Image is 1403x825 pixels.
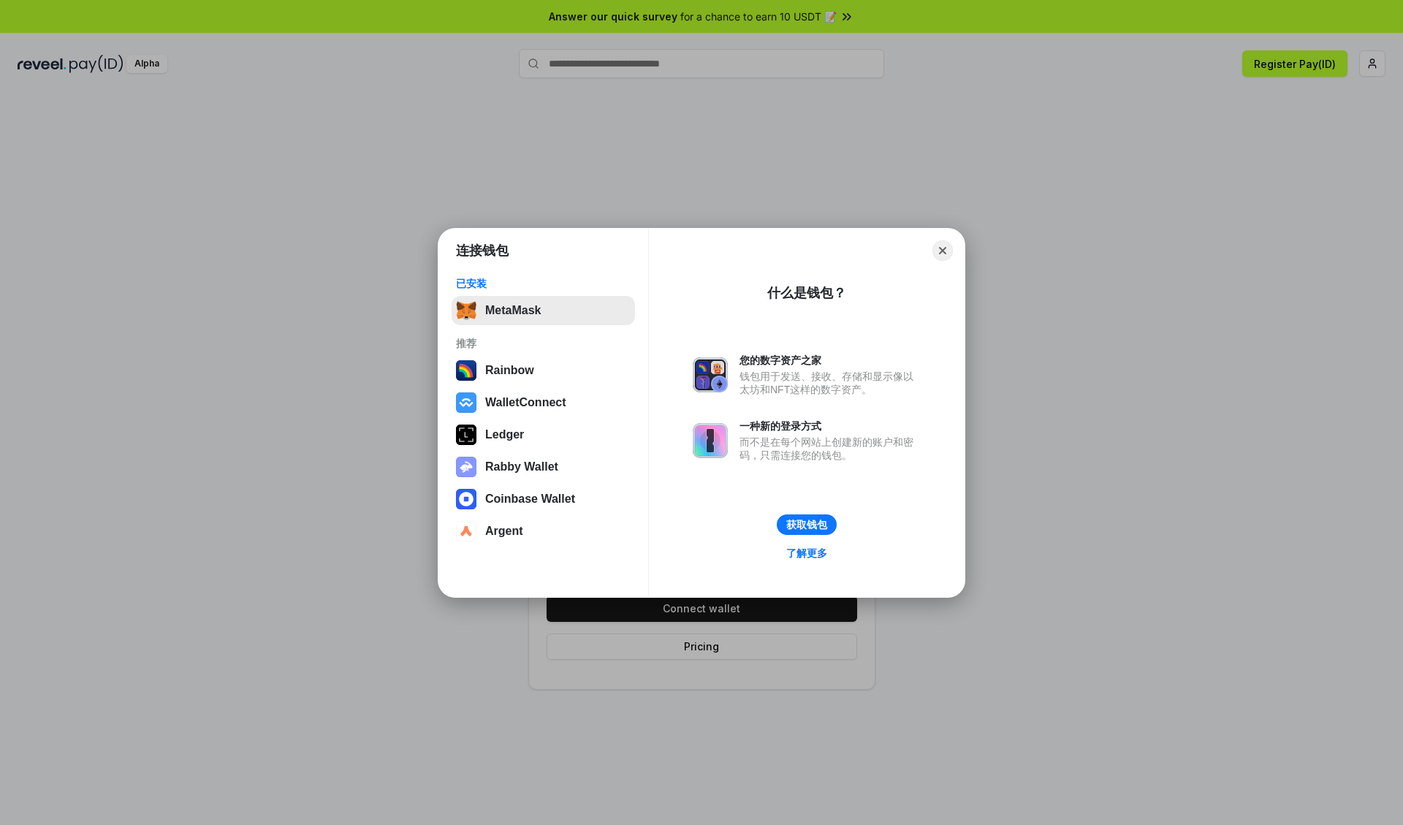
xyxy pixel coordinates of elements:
[786,518,827,531] div: 获取钱包
[693,357,728,392] img: svg+xml,%3Csvg%20xmlns%3D%22http%3A%2F%2Fwww.w3.org%2F2000%2Fsvg%22%20fill%3D%22none%22%20viewBox...
[485,460,558,474] div: Rabby Wallet
[739,436,921,462] div: 而不是在每个网站上创建新的账户和密码，只需连接您的钱包。
[485,304,541,317] div: MetaMask
[456,457,476,477] img: svg+xml,%3Csvg%20xmlns%3D%22http%3A%2F%2Fwww.w3.org%2F2000%2Fsvg%22%20fill%3D%22none%22%20viewBox...
[456,242,509,259] h1: 连接钱包
[452,420,635,449] button: Ledger
[485,396,566,409] div: WalletConnect
[485,428,524,441] div: Ledger
[456,489,476,509] img: svg+xml,%3Csvg%20width%3D%2228%22%20height%3D%2228%22%20viewBox%3D%220%200%2028%2028%22%20fill%3D...
[767,284,846,302] div: 什么是钱包？
[456,337,631,350] div: 推荐
[452,452,635,482] button: Rabby Wallet
[693,423,728,458] img: svg+xml,%3Csvg%20xmlns%3D%22http%3A%2F%2Fwww.w3.org%2F2000%2Fsvg%22%20fill%3D%22none%22%20viewBox...
[456,521,476,541] img: svg+xml,%3Csvg%20width%3D%2228%22%20height%3D%2228%22%20viewBox%3D%220%200%2028%2028%22%20fill%3D...
[932,240,953,261] button: Close
[485,364,534,377] div: Rainbow
[739,419,921,433] div: 一种新的登录方式
[777,514,837,535] button: 获取钱包
[452,356,635,385] button: Rainbow
[777,544,836,563] a: 了解更多
[452,484,635,514] button: Coinbase Wallet
[456,392,476,413] img: svg+xml,%3Csvg%20width%3D%2228%22%20height%3D%2228%22%20viewBox%3D%220%200%2028%2028%22%20fill%3D...
[485,493,575,506] div: Coinbase Wallet
[456,300,476,321] img: svg+xml,%3Csvg%20fill%3D%22none%22%20height%3D%2233%22%20viewBox%3D%220%200%2035%2033%22%20width%...
[485,525,523,538] div: Argent
[786,547,827,560] div: 了解更多
[456,425,476,445] img: svg+xml,%3Csvg%20xmlns%3D%22http%3A%2F%2Fwww.w3.org%2F2000%2Fsvg%22%20width%3D%2228%22%20height%3...
[739,370,921,396] div: 钱包用于发送、接收、存储和显示像以太坊和NFT这样的数字资产。
[452,517,635,546] button: Argent
[452,296,635,325] button: MetaMask
[456,277,631,290] div: 已安装
[739,354,921,367] div: 您的数字资产之家
[456,360,476,381] img: svg+xml,%3Csvg%20width%3D%22120%22%20height%3D%22120%22%20viewBox%3D%220%200%20120%20120%22%20fil...
[452,388,635,417] button: WalletConnect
